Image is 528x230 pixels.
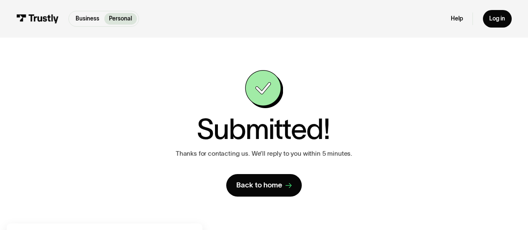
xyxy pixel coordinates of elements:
[197,115,329,143] h1: Submitted!
[483,10,512,27] a: Log in
[71,13,104,25] a: Business
[109,15,132,23] p: Personal
[236,180,282,190] div: Back to home
[489,15,505,23] div: Log in
[16,14,59,23] img: Trustly Logo
[76,15,99,23] p: Business
[104,13,137,25] a: Personal
[176,150,352,158] p: Thanks for contacting us. We’ll reply to you within 5 minutes.
[226,174,301,197] a: Back to home
[451,15,463,23] a: Help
